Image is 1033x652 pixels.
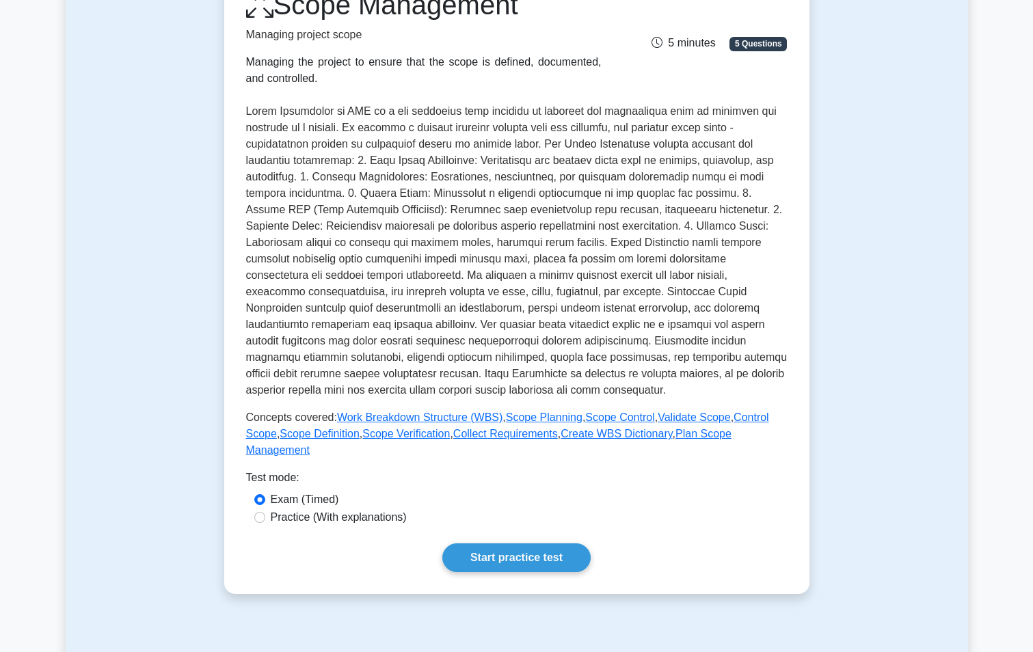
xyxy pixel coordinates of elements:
[585,411,654,423] a: Scope Control
[658,411,730,423] a: Validate Scope
[453,428,558,439] a: Collect Requirements
[362,428,450,439] a: Scope Verification
[246,54,602,87] div: Managing the project to ensure that the scope is defined, documented, and controlled.
[280,428,360,439] a: Scope Definition
[246,409,788,459] p: Concepts covered: , , , , , , , , ,
[442,543,591,572] a: Start practice test
[729,37,787,51] span: 5 Questions
[271,509,407,526] label: Practice (With explanations)
[246,470,788,491] div: Test mode:
[246,27,602,43] p: Managing project scope
[337,411,502,423] a: Work Breakdown Structure (WBS)
[652,37,715,49] span: 5 minutes
[561,428,672,439] a: Create WBS Dictionary
[506,411,582,423] a: Scope Planning
[271,491,339,508] label: Exam (Timed)
[246,103,788,398] p: Lorem Ipsumdolor si AME co a eli seddoeius temp incididu ut laboreet dol magnaaliqua enim ad mini...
